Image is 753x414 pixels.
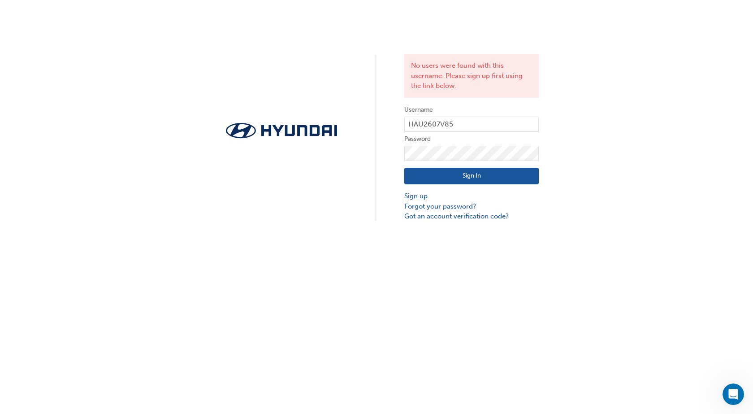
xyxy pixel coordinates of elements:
[404,191,539,201] a: Sign up
[214,120,349,141] img: Trak
[404,201,539,212] a: Forgot your password?
[404,105,539,115] label: Username
[723,383,744,405] iframe: Intercom live chat
[404,117,539,132] input: Username
[404,168,539,185] button: Sign In
[404,54,539,98] div: No users were found with this username. Please sign up first using the link below.
[404,134,539,144] label: Password
[404,211,539,222] a: Got an account verification code?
